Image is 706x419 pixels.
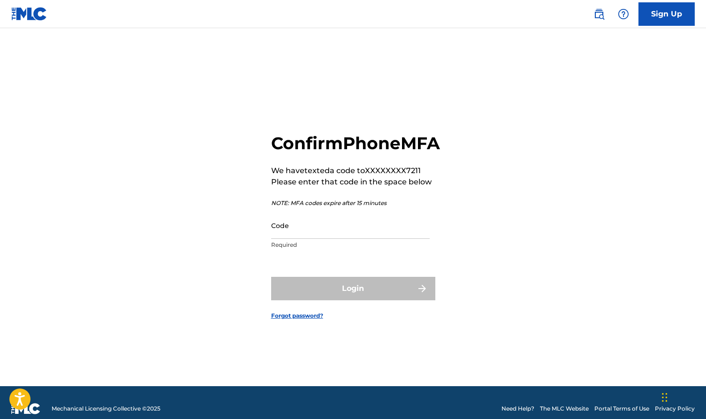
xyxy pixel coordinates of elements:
a: Privacy Policy [655,404,695,413]
iframe: Chat Widget [659,374,706,419]
p: Please enter that code in the space below [271,176,440,188]
a: Portal Terms of Use [594,404,649,413]
h2: Confirm Phone MFA [271,133,440,154]
div: Help [614,5,633,23]
img: search [593,8,605,20]
span: Mechanical Licensing Collective © 2025 [52,404,160,413]
a: Public Search [590,5,608,23]
div: Trageți [662,383,668,411]
p: NOTE: MFA codes expire after 15 minutes [271,199,440,207]
img: help [618,8,629,20]
a: Need Help? [501,404,534,413]
div: Widget chat [659,374,706,419]
img: logo [11,403,40,414]
a: The MLC Website [540,404,589,413]
p: Required [271,241,430,249]
a: Sign Up [638,2,695,26]
p: We have texted a code to XXXXXXXX7211 [271,165,440,176]
img: MLC Logo [11,7,47,21]
a: Forgot password? [271,312,323,320]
